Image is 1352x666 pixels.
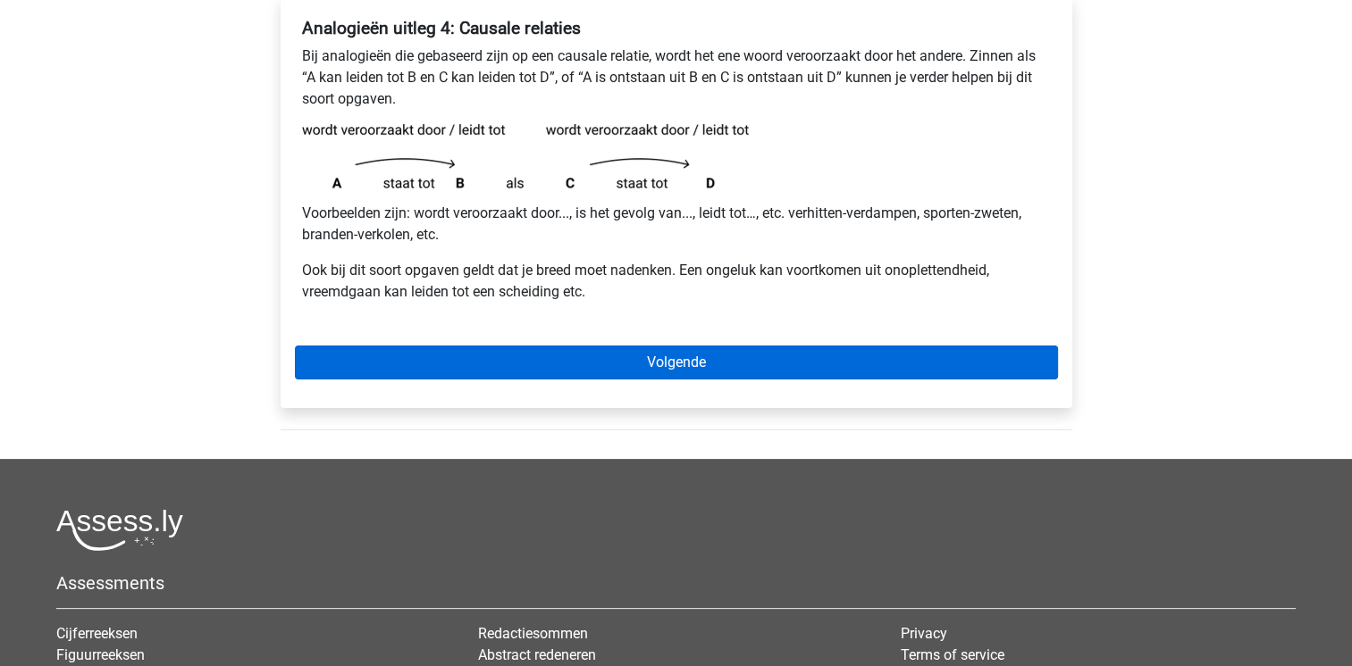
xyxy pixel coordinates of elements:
b: Analogieën uitleg 4: Causale relaties [302,18,581,38]
p: Bij analogieën die gebaseerd zijn op een causale relatie, wordt het ene woord veroorzaakt door he... [302,46,1051,110]
a: Redactiesommen [478,625,588,642]
p: Ook bij dit soort opgaven geldt dat je breed moet nadenken. Een ongeluk kan voortkomen uit onople... [302,260,1051,303]
img: analogies_pattern4.png [302,124,749,188]
h5: Assessments [56,572,1296,594]
a: Terms of service [901,646,1004,663]
p: Voorbeelden zijn: wordt veroorzaakt door..., is het gevolg van..., leidt tot…, etc. verhitten-ver... [302,203,1051,246]
a: Privacy [901,625,947,642]
img: Assessly logo [56,509,183,551]
a: Abstract redeneren [478,646,596,663]
a: Cijferreeksen [56,625,138,642]
a: Figuurreeksen [56,646,145,663]
a: Volgende [295,345,1058,379]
